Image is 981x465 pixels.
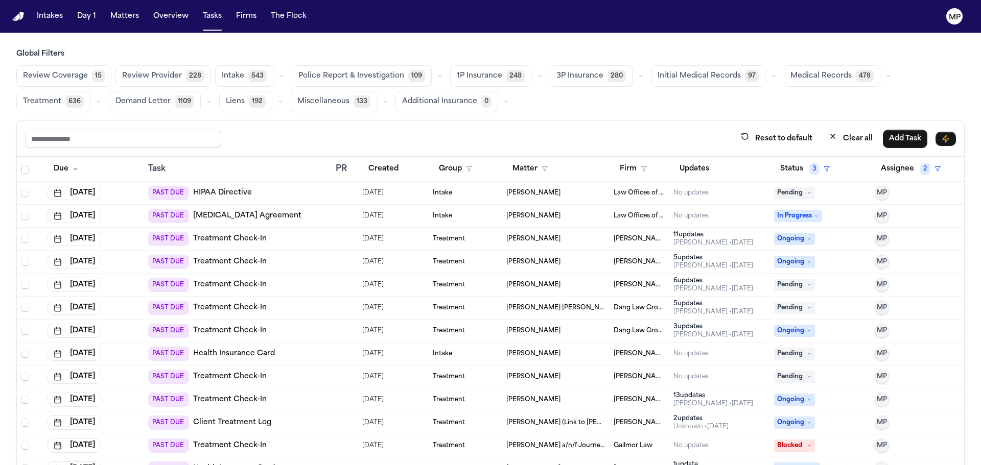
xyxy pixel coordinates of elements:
[395,91,498,112] button: Additional Insurance0
[48,278,101,292] button: [DATE]
[249,95,266,108] span: 192
[193,418,271,428] a: Client Treatment Log
[673,160,715,178] button: Updates
[148,438,189,453] span: PAST DUE
[16,91,90,112] button: Treatment636
[362,324,384,338] span: 6/10/2025, 10:57:58 AM
[790,71,852,81] span: Medical Records
[506,160,554,178] button: Matter
[614,442,652,450] span: Gailmor Law
[267,7,311,26] button: The Flock
[673,189,709,197] div: No updates
[16,65,111,87] button: Review Coverage15
[193,395,267,405] a: Treatment Check-In
[297,96,349,107] span: Miscellaneous
[73,7,100,26] button: Day 1
[506,396,560,404] span: Kevin Freitas
[673,323,753,331] div: 3 update s
[608,70,626,82] span: 280
[774,439,815,452] span: Blocked
[362,370,384,384] span: 7/23/2025, 7:50:05 AM
[875,370,889,384] button: MP
[115,96,171,107] span: Demand Letter
[506,70,525,82] span: 248
[614,235,666,243] span: Hecht
[433,281,465,289] span: Treatment
[219,91,272,112] button: Liens192
[21,419,29,427] span: Select row
[362,415,384,430] span: 3/6/2025, 5:44:53 PM
[362,347,384,361] span: 7/24/2025, 9:36:45 AM
[774,417,815,429] span: Ongoing
[673,308,753,316] div: Last updated by Michelle Pimienta at 7/25/2025, 2:34:10 PM
[875,347,889,361] button: MP
[433,212,452,220] span: Intake
[651,65,765,87] button: Initial Medical Records97
[673,212,709,220] div: No updates
[875,209,889,223] button: MP
[614,304,666,312] span: Dang Law Group
[292,65,432,87] button: Police Report & Investigation109
[193,188,252,198] a: HIPAA Directive
[193,349,275,359] a: Health Insurance Card
[148,209,189,223] span: PAST DUE
[877,396,887,404] span: MP
[433,396,465,404] span: Treatment
[556,71,603,81] span: 3P Insurance
[875,415,889,430] button: MP
[298,71,404,81] span: Police Report & Investigation
[193,372,267,382] a: Treatment Check-In
[745,70,759,82] span: 97
[109,91,201,112] button: Demand Letter1109
[232,7,261,26] a: Firms
[226,96,245,107] span: Liens
[362,438,384,453] span: 5/30/2025, 7:58:12 AM
[48,232,101,246] button: [DATE]
[550,65,633,87] button: 3P Insurance280
[122,71,182,81] span: Review Provider
[774,325,815,337] span: Ongoing
[774,348,815,360] span: Pending
[774,233,815,245] span: Ongoing
[506,442,605,450] span: Latyrae Davis a/n/f Journee Brown
[21,442,29,450] span: Select row
[23,71,88,81] span: Review Coverage
[673,262,753,270] div: Last updated by Michelle Pimienta at 7/18/2025, 11:47:07 AM
[614,258,666,266] span: Jeff Schwalbach
[21,166,29,174] span: Select row
[33,7,67,26] a: Intakes
[48,438,101,453] button: [DATE]
[433,304,465,312] span: Treatment
[875,393,889,407] button: MP
[433,327,465,335] span: Treatment
[673,254,753,262] div: 5 update s
[875,186,889,200] button: MP
[875,232,889,246] button: MP
[149,7,193,26] button: Overview
[148,324,189,338] span: PAST DUE
[193,440,267,451] a: Treatment Check-In
[774,302,815,314] span: Pending
[735,129,819,148] button: Reset to default
[673,414,729,423] div: 2 update s
[875,278,889,292] button: MP
[506,212,560,220] span: Jesus Ramirez
[875,255,889,269] button: MP
[658,71,741,81] span: Initial Medical Records
[148,347,189,361] span: PAST DUE
[877,258,887,266] span: MP
[614,189,666,197] span: Law Offices of Ronald B. Laba
[614,419,666,427] span: Jeff Schwalbach
[362,255,384,269] span: 6/16/2025, 5:19:56 PM
[362,393,384,407] span: 4/17/2025, 12:07:47 PM
[48,160,85,178] button: Due
[193,303,267,313] a: Treatment Check-In
[106,7,143,26] button: Matters
[433,258,465,266] span: Treatment
[877,189,887,197] span: MP
[148,301,189,315] span: PAST DUE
